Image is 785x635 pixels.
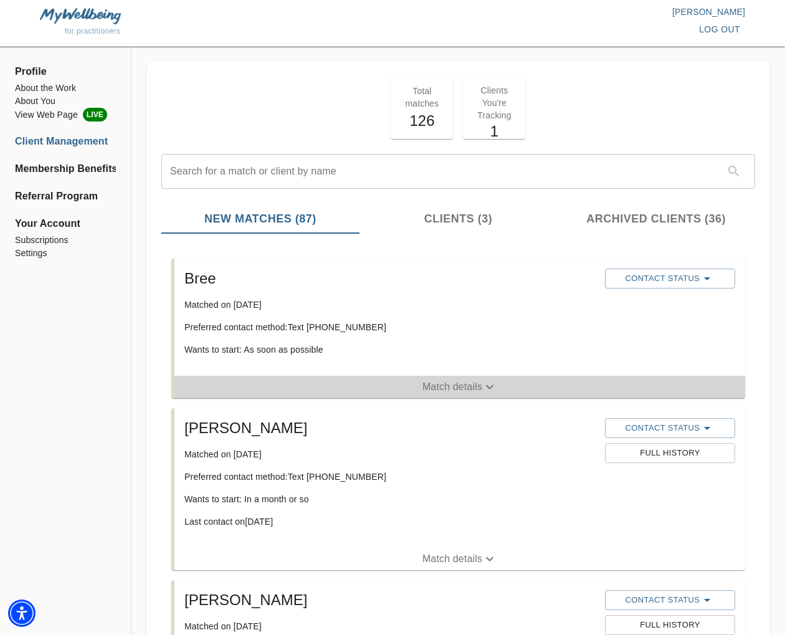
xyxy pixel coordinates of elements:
[184,418,595,438] h5: [PERSON_NAME]
[611,593,729,608] span: Contact Status
[470,84,518,122] p: Clients You're Tracking
[15,95,116,108] a: About You
[392,6,745,18] p: [PERSON_NAME]
[605,615,735,635] button: Full History
[15,234,116,247] a: Subscriptions
[15,161,116,176] a: Membership Benefits
[184,515,595,528] p: Last contact on [DATE]
[699,22,740,37] span: log out
[184,321,595,333] p: Preferred contact method: Text [PHONE_NUMBER]
[184,343,595,356] p: Wants to start: As soon as possible
[611,421,729,436] span: Contact Status
[184,298,595,311] p: Matched on [DATE]
[169,211,352,227] span: New Matches (87)
[40,8,121,24] img: MyWellbeing
[15,134,116,149] a: Client Management
[611,271,729,286] span: Contact Status
[564,211,748,227] span: Archived Clients (36)
[15,108,116,122] a: View Web PageLIVE
[694,18,745,41] button: log out
[184,269,595,289] h5: Bree
[611,446,729,461] span: Full History
[15,216,116,231] span: Your Account
[65,27,121,36] span: for practitioners
[398,111,445,131] h5: 126
[15,247,116,260] a: Settings
[15,189,116,204] a: Referral Program
[605,590,735,610] button: Contact Status
[398,85,445,110] p: Total matches
[367,211,550,227] span: Clients (3)
[605,418,735,438] button: Contact Status
[422,551,482,566] p: Match details
[184,493,595,505] p: Wants to start: In a month or so
[605,269,735,289] button: Contact Status
[611,618,729,633] span: Full History
[184,470,595,483] p: Preferred contact method: Text [PHONE_NUMBER]
[470,122,518,141] h5: 1
[422,380,482,394] p: Match details
[605,443,735,463] button: Full History
[8,599,36,627] div: Accessibility Menu
[184,448,595,461] p: Matched on [DATE]
[184,590,595,610] h5: [PERSON_NAME]
[184,620,595,633] p: Matched on [DATE]
[15,64,116,79] span: Profile
[15,82,116,95] a: About the Work
[83,108,107,122] span: LIVE
[15,108,116,122] li: View Web Page
[174,376,745,398] button: Match details
[174,548,745,570] button: Match details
